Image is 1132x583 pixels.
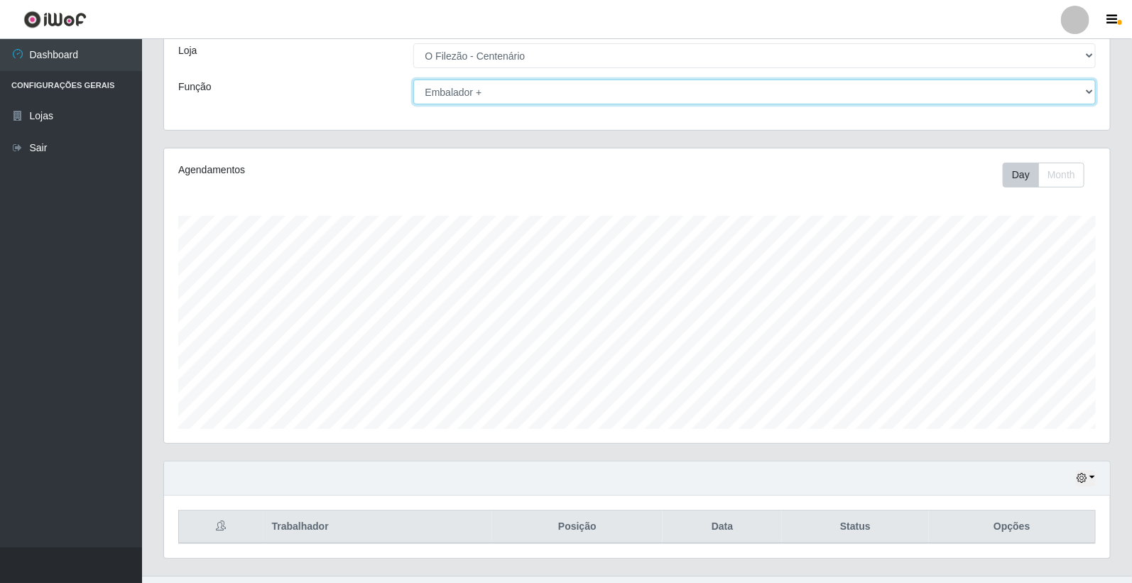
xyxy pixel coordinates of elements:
[929,511,1096,544] th: Opções
[782,511,929,544] th: Status
[492,511,663,544] th: Posição
[663,511,782,544] th: Data
[1003,163,1084,187] div: First group
[178,43,197,58] label: Loja
[23,11,87,28] img: CoreUI Logo
[1038,163,1084,187] button: Month
[1003,163,1096,187] div: Toolbar with button groups
[1003,163,1039,187] button: Day
[178,163,548,178] div: Agendamentos
[263,511,492,544] th: Trabalhador
[178,80,212,94] label: Função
